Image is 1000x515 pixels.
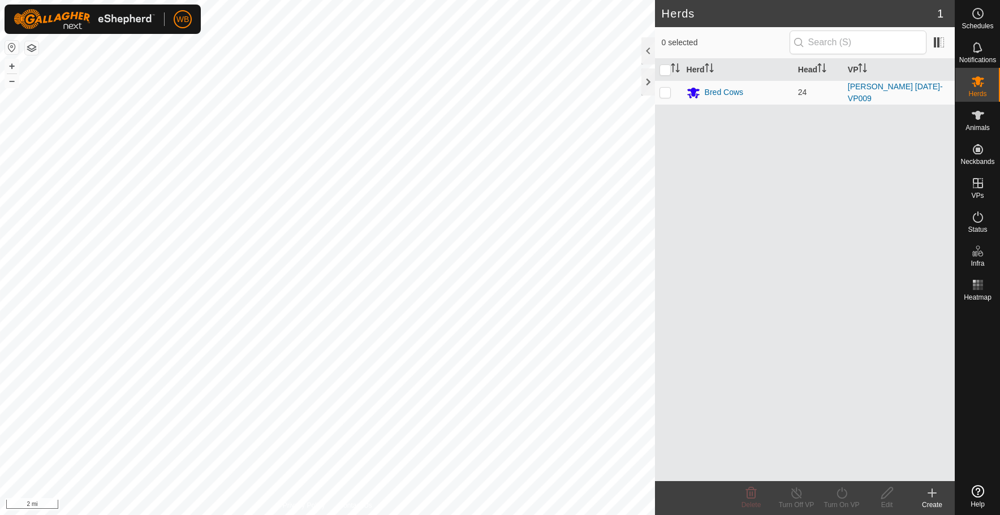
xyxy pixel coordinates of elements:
[848,82,943,103] a: [PERSON_NAME] [DATE]-VP009
[5,74,19,88] button: –
[843,59,955,81] th: VP
[790,31,926,54] input: Search (S)
[671,65,680,74] p-sorticon: Activate to sort
[794,59,843,81] th: Head
[176,14,189,25] span: WB
[705,86,743,98] div: Bred Cows
[968,90,986,97] span: Herds
[971,260,984,267] span: Infra
[937,5,943,22] span: 1
[864,500,910,510] div: Edit
[971,501,985,508] span: Help
[742,501,761,509] span: Delete
[338,500,372,510] a: Contact Us
[662,37,790,49] span: 0 selected
[858,65,867,74] p-sorticon: Activate to sort
[774,500,819,510] div: Turn Off VP
[5,59,19,73] button: +
[705,65,714,74] p-sorticon: Activate to sort
[14,9,155,29] img: Gallagher Logo
[971,192,984,199] span: VPs
[965,124,990,131] span: Animals
[964,294,992,301] span: Heatmap
[968,226,987,233] span: Status
[960,158,994,165] span: Neckbands
[910,500,955,510] div: Create
[798,88,807,97] span: 24
[959,57,996,63] span: Notifications
[817,65,826,74] p-sorticon: Activate to sort
[819,500,864,510] div: Turn On VP
[5,41,19,54] button: Reset Map
[662,7,937,20] h2: Herds
[682,59,794,81] th: Herd
[955,481,1000,512] a: Help
[283,500,325,510] a: Privacy Policy
[962,23,993,29] span: Schedules
[25,41,38,55] button: Map Layers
